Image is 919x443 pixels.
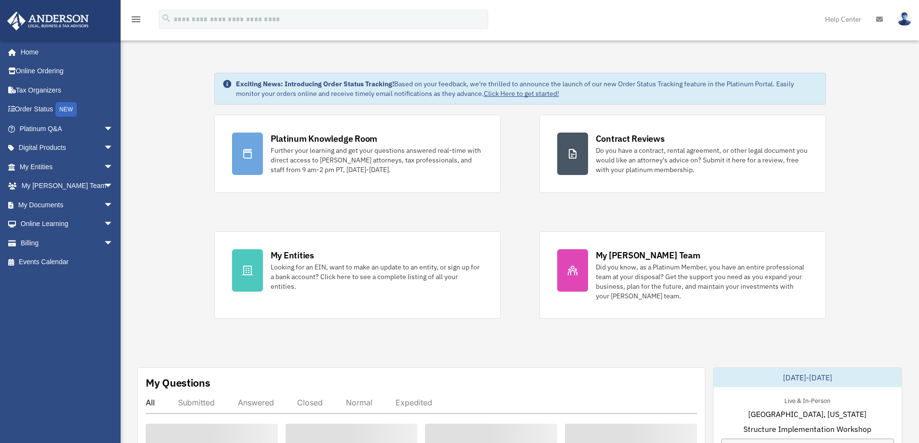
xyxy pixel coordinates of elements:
a: menu [130,17,142,25]
div: My Entities [271,249,314,261]
span: arrow_drop_down [104,138,123,158]
span: arrow_drop_down [104,215,123,234]
div: Normal [346,398,372,407]
div: Answered [238,398,274,407]
a: My [PERSON_NAME] Team Did you know, as a Platinum Member, you have an entire professional team at... [539,231,826,319]
div: NEW [55,102,77,117]
a: Billingarrow_drop_down [7,233,128,253]
a: Online Ordering [7,62,128,81]
span: arrow_drop_down [104,176,123,196]
div: Submitted [178,398,215,407]
div: My Questions [146,376,210,390]
div: Further your learning and get your questions answered real-time with direct access to [PERSON_NAM... [271,146,483,175]
div: Platinum Knowledge Room [271,133,378,145]
a: Digital Productsarrow_drop_down [7,138,128,158]
a: Home [7,42,123,62]
div: Expedited [396,398,432,407]
a: Click Here to get started! [484,89,559,98]
div: All [146,398,155,407]
div: [DATE]-[DATE] [713,368,902,387]
a: Platinum Q&Aarrow_drop_down [7,119,128,138]
a: Tax Organizers [7,81,128,100]
a: Online Learningarrow_drop_down [7,215,128,234]
div: Based on your feedback, we're thrilled to announce the launch of our new Order Status Tracking fe... [236,79,818,98]
img: User Pic [897,12,912,26]
a: My Entities Looking for an EIN, want to make an update to an entity, or sign up for a bank accoun... [214,231,501,319]
a: My Entitiesarrow_drop_down [7,157,128,176]
a: Platinum Knowledge Room Further your learning and get your questions answered real-time with dire... [214,115,501,193]
div: My [PERSON_NAME] Team [596,249,700,261]
span: arrow_drop_down [104,233,123,253]
div: Live & In-Person [777,395,838,405]
div: Contract Reviews [596,133,665,145]
img: Anderson Advisors Platinum Portal [4,12,92,30]
div: Do you have a contract, rental agreement, or other legal document you would like an attorney's ad... [596,146,808,175]
span: arrow_drop_down [104,119,123,139]
a: Contract Reviews Do you have a contract, rental agreement, or other legal document you would like... [539,115,826,193]
div: Looking for an EIN, want to make an update to an entity, or sign up for a bank account? Click her... [271,262,483,291]
i: menu [130,13,142,25]
span: Structure Implementation Workshop [743,423,871,435]
div: Closed [297,398,323,407]
strong: Exciting News: Introducing Order Status Tracking! [236,80,394,88]
a: My [PERSON_NAME] Teamarrow_drop_down [7,176,128,196]
span: arrow_drop_down [104,157,123,177]
span: [GEOGRAPHIC_DATA], [US_STATE] [748,408,866,420]
a: Order StatusNEW [7,100,128,120]
div: Did you know, as a Platinum Member, you have an entire professional team at your disposal? Get th... [596,262,808,301]
a: Events Calendar [7,253,128,272]
a: My Documentsarrow_drop_down [7,195,128,215]
span: arrow_drop_down [104,195,123,215]
i: search [161,13,172,24]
